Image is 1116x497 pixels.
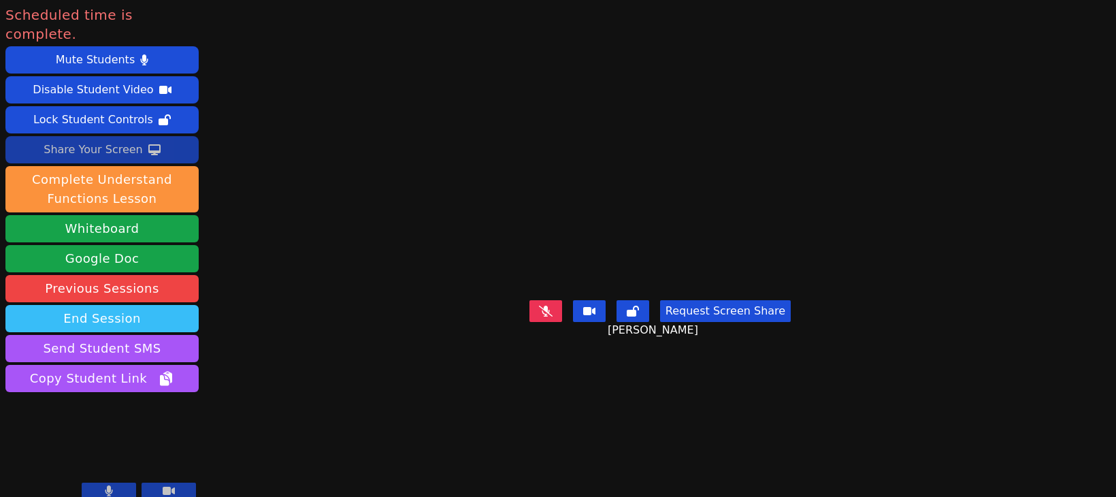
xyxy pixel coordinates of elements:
button: End Session [5,305,199,332]
div: Disable Student Video [33,79,153,101]
button: Disable Student Video [5,76,199,103]
div: Lock Student Controls [33,109,153,131]
span: Scheduled time is complete. [5,5,199,44]
button: Send Student SMS [5,335,199,362]
button: Request Screen Share [660,300,791,322]
div: Share Your Screen [44,139,143,161]
button: Complete Understand Functions Lesson [5,166,199,212]
a: Google Doc [5,245,199,272]
button: Share Your Screen [5,136,199,163]
span: Copy Student Link [30,369,174,388]
button: Copy Student Link [5,365,199,392]
button: Whiteboard [5,215,199,242]
span: [PERSON_NAME] [608,322,702,338]
button: Lock Student Controls [5,106,199,133]
button: Mute Students [5,46,199,74]
div: Mute Students [56,49,135,71]
a: Previous Sessions [5,275,199,302]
